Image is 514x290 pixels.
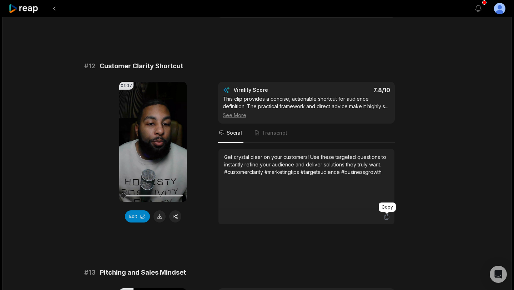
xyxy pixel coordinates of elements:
[379,202,396,212] div: Copy
[218,124,395,143] nav: Tabs
[314,86,390,94] div: 7.8 /10
[490,266,507,283] div: Open Intercom Messenger
[100,61,183,71] span: Customer Clarity Shortcut
[262,129,287,136] span: Transcript
[223,111,390,119] div: See More
[125,210,150,222] button: Edit
[224,153,389,176] div: Get crystal clear on your customers! Use these targeted questions to instantly refine your audien...
[233,86,310,94] div: Virality Score
[223,95,390,119] div: This clip provides a concise, actionable shortcut for audience definition. The practical framewor...
[100,267,186,277] span: Pitching and Sales Mindset
[84,267,96,277] span: # 13
[119,82,187,202] video: Your browser does not support mp4 format.
[227,129,242,136] span: Social
[84,61,95,71] span: # 12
